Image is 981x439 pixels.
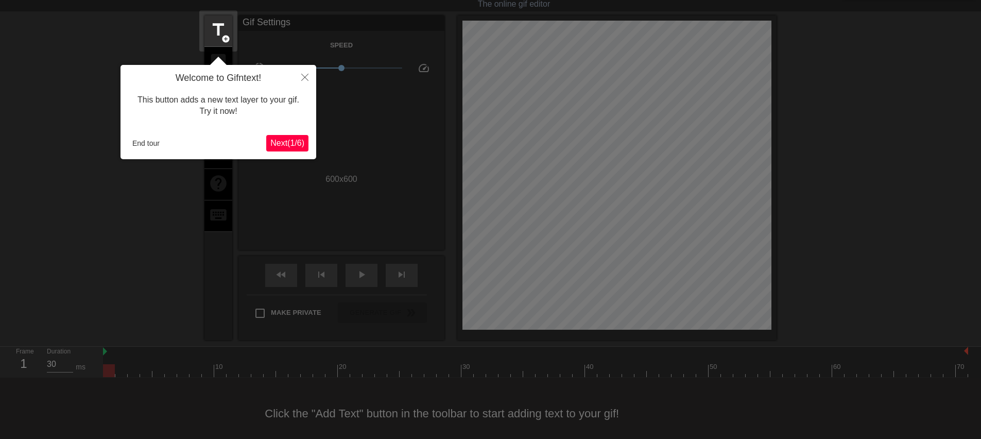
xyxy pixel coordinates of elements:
[266,135,308,151] button: Next
[128,84,308,128] div: This button adds a new text layer to your gif. Try it now!
[270,139,304,147] span: Next ( 1 / 6 )
[128,136,164,151] button: End tour
[128,73,308,84] h4: Welcome to Gifntext!
[294,65,316,89] button: Close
